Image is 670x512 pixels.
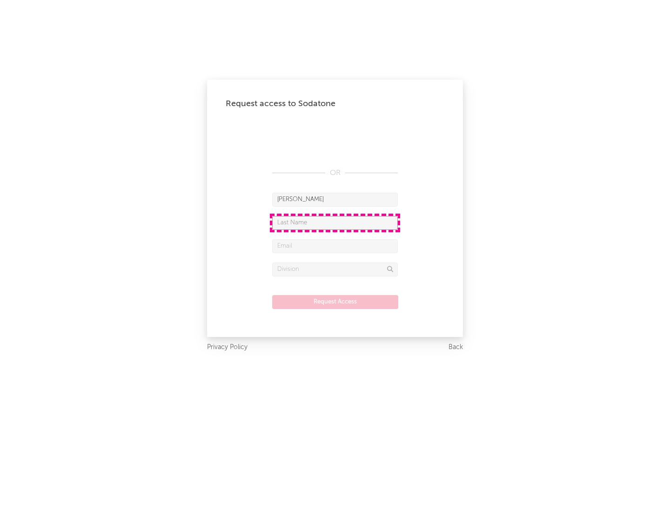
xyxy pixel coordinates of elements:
input: First Name [272,193,398,207]
div: OR [272,168,398,179]
input: Last Name [272,216,398,230]
a: Privacy Policy [207,342,248,353]
input: Email [272,239,398,253]
div: Request access to Sodatone [226,98,444,109]
button: Request Access [272,295,398,309]
input: Division [272,263,398,276]
a: Back [449,342,463,353]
